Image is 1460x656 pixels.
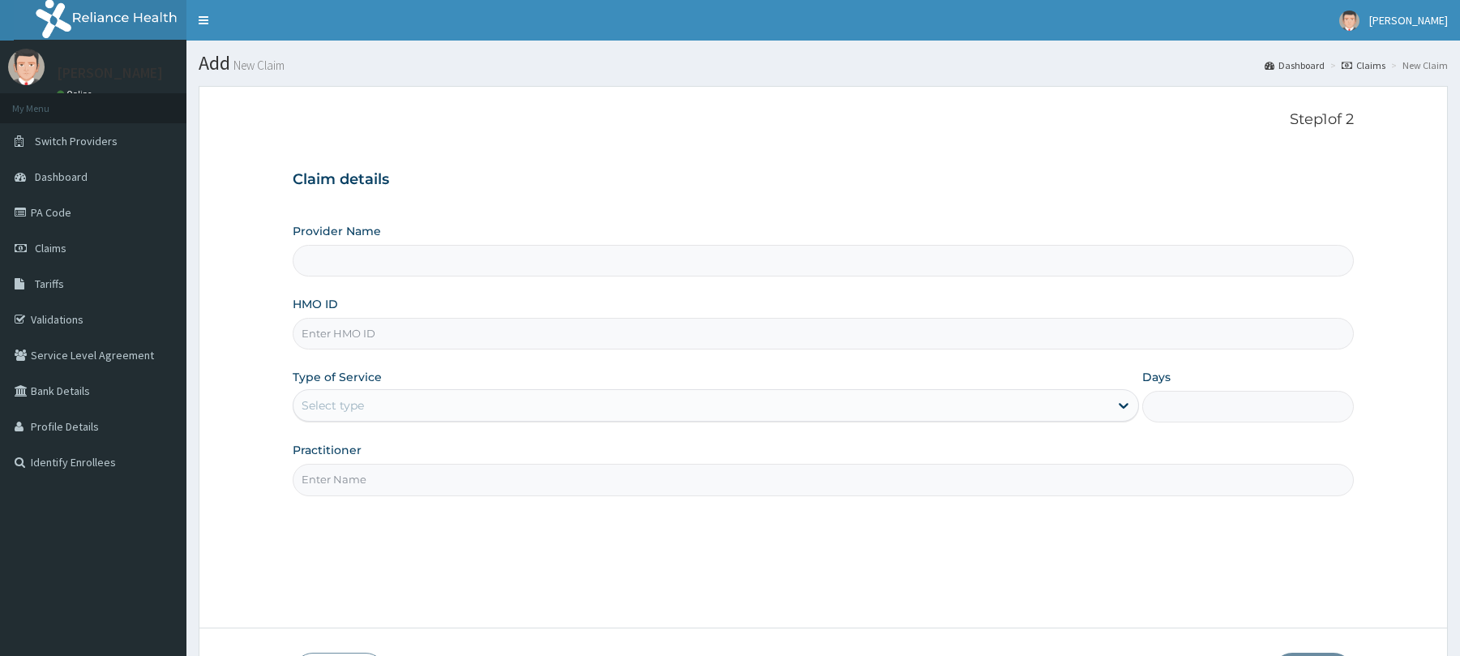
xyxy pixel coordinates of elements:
label: HMO ID [293,296,338,312]
label: Type of Service [293,369,382,385]
input: Enter HMO ID [293,318,1353,349]
div: Select type [302,397,364,414]
img: User Image [8,49,45,85]
span: Dashboard [35,169,88,184]
a: Dashboard [1265,58,1325,72]
label: Provider Name [293,223,381,239]
p: Step 1 of 2 [293,111,1353,129]
img: User Image [1339,11,1359,31]
span: Tariffs [35,277,64,291]
span: Claims [35,241,66,255]
span: Switch Providers [35,134,118,148]
label: Practitioner [293,442,362,458]
a: Online [57,88,96,100]
h3: Claim details [293,171,1353,189]
input: Enter Name [293,464,1353,495]
a: Claims [1342,58,1385,72]
p: [PERSON_NAME] [57,66,163,80]
label: Days [1142,369,1171,385]
li: New Claim [1387,58,1448,72]
span: [PERSON_NAME] [1369,13,1448,28]
h1: Add [199,53,1448,74]
small: New Claim [230,59,285,71]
